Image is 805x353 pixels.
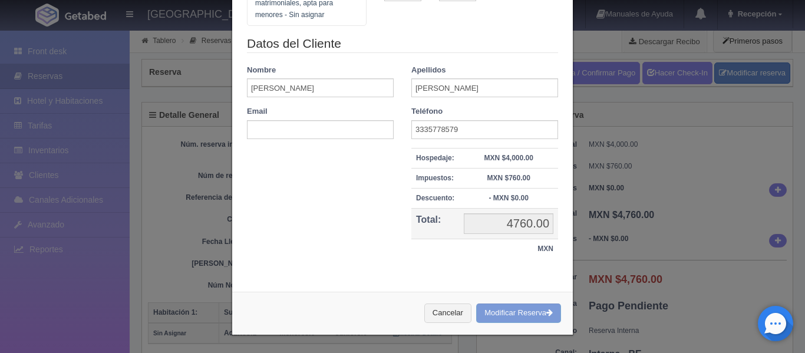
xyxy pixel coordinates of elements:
label: Nombre [247,65,276,76]
strong: MXN $760.00 [487,174,530,182]
strong: - MXN $0.00 [489,194,528,202]
th: Impuestos: [411,168,459,188]
strong: MXN [537,245,553,253]
strong: MXN $4,000.00 [484,154,533,162]
th: Descuento: [411,188,459,208]
th: Hospedaje: [411,148,459,168]
legend: Datos del Cliente [247,35,558,53]
label: Teléfono [411,106,443,117]
th: Total: [411,209,459,239]
label: Email [247,106,268,117]
button: Cancelar [424,303,471,323]
label: Apellidos [411,65,446,76]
